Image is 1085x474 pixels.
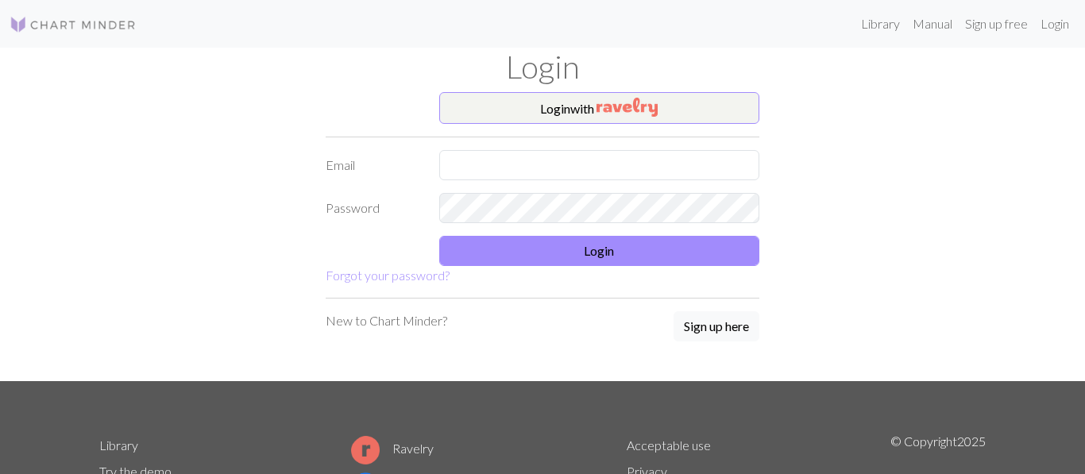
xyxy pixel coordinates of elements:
[959,8,1034,40] a: Sign up free
[597,98,658,117] img: Ravelry
[674,311,759,343] a: Sign up here
[316,150,430,180] label: Email
[99,437,138,453] a: Library
[351,441,434,456] a: Ravelry
[439,92,760,124] button: Loginwith
[326,311,447,330] p: New to Chart Minder?
[906,8,959,40] a: Manual
[627,437,711,453] a: Acceptable use
[1034,8,1075,40] a: Login
[674,311,759,341] button: Sign up here
[326,268,450,283] a: Forgot your password?
[316,193,430,223] label: Password
[10,15,137,34] img: Logo
[439,236,760,266] button: Login
[90,48,995,86] h1: Login
[351,436,380,464] img: Ravelry logo
[855,8,906,40] a: Library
